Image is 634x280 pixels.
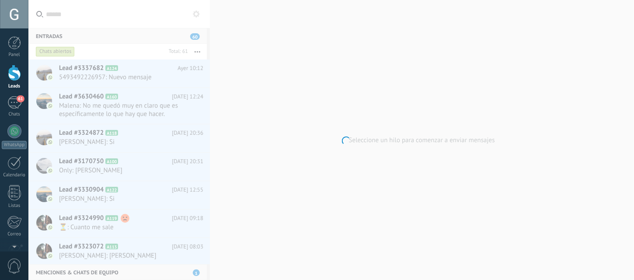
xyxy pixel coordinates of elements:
div: Panel [2,52,27,58]
div: Leads [2,84,27,89]
div: Listas [2,203,27,209]
div: Calendario [2,172,27,178]
span: 61 [17,95,24,102]
div: Chats [2,112,27,117]
div: WhatsApp [2,141,27,149]
div: Correo [2,231,27,237]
